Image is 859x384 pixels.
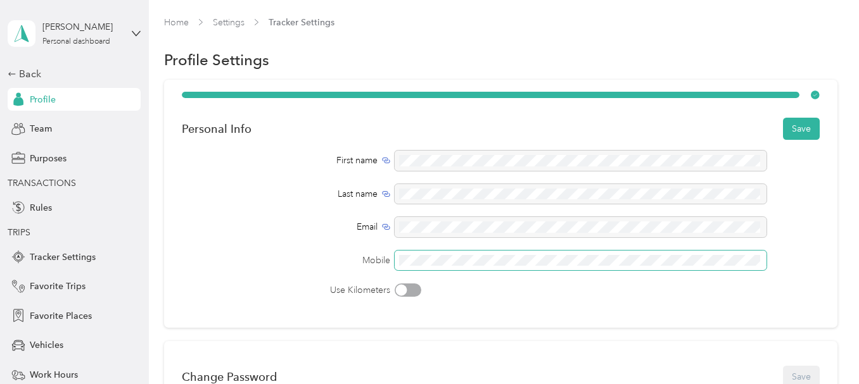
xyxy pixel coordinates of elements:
[182,370,277,383] div: Change Password
[182,283,390,297] label: Use Kilometers
[182,254,390,267] label: Mobile
[8,227,30,238] span: TRIPS
[30,251,96,264] span: Tracker Settings
[269,16,334,29] span: Tracker Settings
[30,280,86,293] span: Favorite Trips
[164,17,189,28] a: Home
[30,368,78,381] span: Work Hours
[164,53,269,66] h1: Profile Settings
[30,93,56,106] span: Profile
[336,154,378,167] span: First name
[30,122,52,135] span: Team
[30,309,92,323] span: Favorite Places
[8,178,76,189] span: TRANSACTIONS
[338,187,378,201] span: Last name
[30,201,52,214] span: Rules
[8,66,134,82] div: Back
[788,313,859,384] iframe: Everlance-gr Chat Button Frame
[42,20,122,34] div: [PERSON_NAME]
[42,38,110,46] div: Personal dashboard
[182,122,251,135] div: Personal Info
[30,152,67,165] span: Purposes
[213,17,245,28] a: Settings
[783,118,820,140] button: Save
[30,338,63,352] span: Vehicles
[357,220,378,233] span: Email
